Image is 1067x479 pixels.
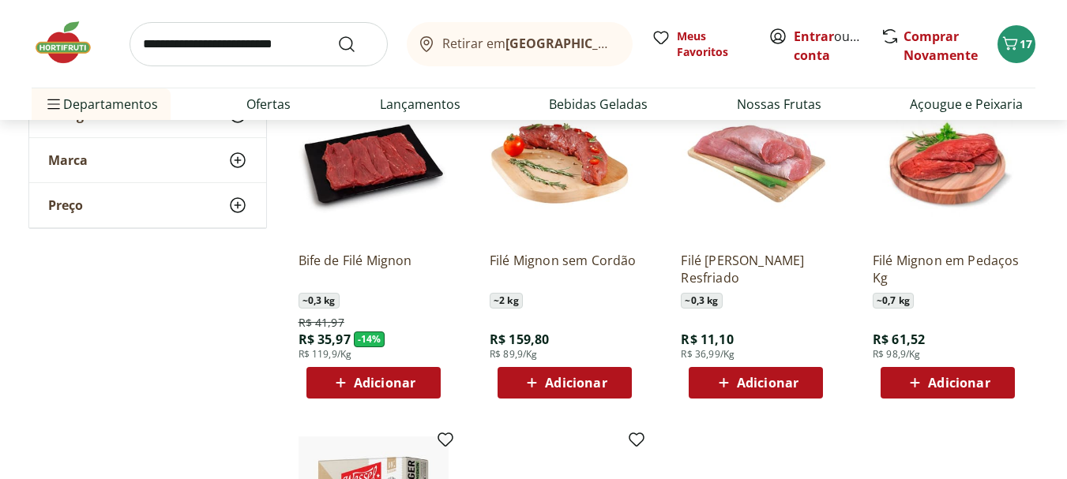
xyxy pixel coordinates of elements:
[490,252,640,286] a: Filé Mignon sem Cordão
[299,89,449,239] img: Bife de Filé Mignon
[681,331,733,348] span: R$ 11,10
[652,28,750,60] a: Meus Favoritos
[246,95,291,114] a: Ofertas
[299,252,449,286] a: Bife de Filé Mignon
[299,315,344,331] span: R$ 41,97
[997,25,1035,63] button: Carrinho
[44,85,63,123] button: Menu
[545,376,607,389] span: Adicionar
[32,19,111,66] img: Hortifruti
[689,367,823,399] button: Adicionar
[873,252,1023,286] a: Filé Mignon em Pedaços Kg
[794,28,881,64] a: Criar conta
[490,293,523,309] span: ~ 2 kg
[490,331,549,348] span: R$ 159,80
[337,35,375,54] button: Submit Search
[873,348,921,361] span: R$ 98,9/Kg
[490,89,640,239] img: Filé Mignon sem Cordão
[873,293,914,309] span: ~ 0,7 kg
[873,89,1023,239] img: Filé Mignon em Pedaços Kg
[354,376,415,389] span: Adicionar
[881,367,1015,399] button: Adicionar
[354,331,385,347] span: - 14 %
[677,28,750,60] span: Meus Favoritos
[928,376,990,389] span: Adicionar
[48,197,83,213] span: Preço
[549,95,648,114] a: Bebidas Geladas
[737,95,821,114] a: Nossas Frutas
[873,331,925,348] span: R$ 61,52
[794,28,834,45] a: Entrar
[910,95,1023,114] a: Açougue e Peixaria
[681,89,831,239] img: Filé Mignon Suíno Resfriado
[299,293,340,309] span: ~ 0,3 kg
[48,152,88,168] span: Marca
[442,36,617,51] span: Retirar em
[306,367,441,399] button: Adicionar
[737,376,798,389] span: Adicionar
[904,28,978,64] a: Comprar Novamente
[681,252,831,286] a: Filé [PERSON_NAME] Resfriado
[681,293,722,309] span: ~ 0,3 kg
[299,348,352,361] span: R$ 119,9/Kg
[505,35,772,52] b: [GEOGRAPHIC_DATA]/[GEOGRAPHIC_DATA]
[407,22,633,66] button: Retirar em[GEOGRAPHIC_DATA]/[GEOGRAPHIC_DATA]
[1020,36,1032,51] span: 17
[29,183,266,227] button: Preço
[380,95,460,114] a: Lançamentos
[681,348,735,361] span: R$ 36,99/Kg
[130,22,388,66] input: search
[498,367,632,399] button: Adicionar
[29,138,266,182] button: Marca
[299,331,351,348] span: R$ 35,97
[44,85,158,123] span: Departamentos
[794,27,864,65] span: ou
[490,348,538,361] span: R$ 89,9/Kg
